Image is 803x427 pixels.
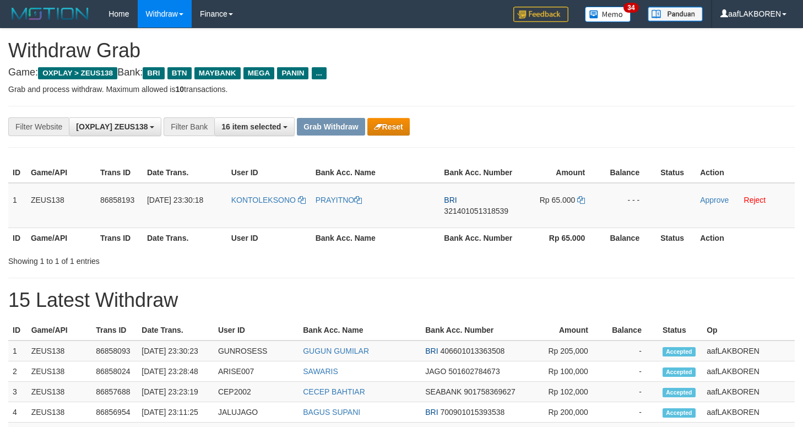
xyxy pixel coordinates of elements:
[311,228,440,248] th: Bank Acc. Name
[8,117,69,136] div: Filter Website
[663,347,696,356] span: Accepted
[540,196,576,204] span: Rp 65.000
[143,228,227,248] th: Date Trans.
[702,320,795,340] th: Op
[96,228,143,248] th: Trans ID
[214,320,299,340] th: User ID
[27,361,92,382] td: ZEUS138
[137,402,214,423] td: [DATE] 23:11:25
[577,196,585,204] a: Copy 65000 to clipboard
[367,118,410,136] button: Reset
[8,84,795,95] p: Grab and process withdraw. Maximum allowed is transactions.
[744,196,766,204] a: Reject
[605,382,658,402] td: -
[214,117,295,136] button: 16 item selected
[601,163,656,183] th: Balance
[605,320,658,340] th: Balance
[143,67,164,79] span: BRI
[8,361,27,382] td: 2
[8,6,92,22] img: MOTION_logo.png
[143,163,227,183] th: Date Trans.
[8,228,26,248] th: ID
[425,387,462,396] span: SEABANK
[100,196,134,204] span: 86858193
[194,67,241,79] span: MAYBANK
[702,361,795,382] td: aafLAKBOREN
[231,196,296,204] span: KONTOLEKSONO
[27,320,92,340] th: Game/API
[27,340,92,361] td: ZEUS138
[214,340,299,361] td: GUNROSESS
[175,85,184,94] strong: 10
[8,402,27,423] td: 4
[444,196,457,204] span: BRI
[303,347,369,355] a: GUGUN GUMILAR
[440,408,504,417] span: Copy 700901015393538 to clipboard
[297,118,365,136] button: Grab Withdraw
[663,388,696,397] span: Accepted
[8,40,795,62] h1: Withdraw Grab
[137,320,214,340] th: Date Trans.
[221,122,281,131] span: 16 item selected
[8,382,27,402] td: 3
[601,183,656,228] td: - - -
[91,361,137,382] td: 86858024
[448,367,500,376] span: Copy 501602784673 to clipboard
[8,289,795,311] h1: 15 Latest Withdraw
[137,361,214,382] td: [DATE] 23:28:48
[231,196,306,204] a: KONTOLEKSONO
[76,122,148,131] span: [OXPLAY] ZEUS138
[444,207,508,215] span: Copy 321401051318539 to clipboard
[8,163,26,183] th: ID
[663,367,696,377] span: Accepted
[605,402,658,423] td: -
[601,228,656,248] th: Balance
[164,117,214,136] div: Filter Bank
[214,361,299,382] td: ARISE007
[311,163,440,183] th: Bank Acc. Name
[167,67,192,79] span: BTN
[8,251,327,267] div: Showing 1 to 1 of 1 entries
[214,382,299,402] td: CEP2002
[26,163,96,183] th: Game/API
[312,67,327,79] span: ...
[513,7,568,22] img: Feedback.jpg
[243,67,275,79] span: MEGA
[214,402,299,423] td: JALUJAGO
[316,196,362,204] a: PRAYITNO
[8,183,26,228] td: 1
[656,228,696,248] th: Status
[26,228,96,248] th: Game/API
[425,347,438,355] span: BRI
[605,361,658,382] td: -
[96,163,143,183] th: Trans ID
[440,163,519,183] th: Bank Acc. Number
[91,340,137,361] td: 86858093
[663,408,696,418] span: Accepted
[440,228,519,248] th: Bank Acc. Number
[27,382,92,402] td: ZEUS138
[440,347,504,355] span: Copy 406601013363508 to clipboard
[700,196,729,204] a: Approve
[464,387,515,396] span: Copy 901758369627 to clipboard
[527,320,605,340] th: Amount
[91,382,137,402] td: 86857688
[585,7,631,22] img: Button%20Memo.svg
[696,163,795,183] th: Action
[648,7,703,21] img: panduan.png
[69,117,161,136] button: [OXPLAY] ZEUS138
[702,382,795,402] td: aafLAKBOREN
[38,67,117,79] span: OXPLAY > ZEUS138
[605,340,658,361] td: -
[27,402,92,423] td: ZEUS138
[303,387,365,396] a: CECEP BAHTIAR
[519,163,601,183] th: Amount
[658,320,702,340] th: Status
[137,382,214,402] td: [DATE] 23:23:19
[425,408,438,417] span: BRI
[527,361,605,382] td: Rp 100,000
[299,320,421,340] th: Bank Acc. Name
[527,382,605,402] td: Rp 102,000
[91,402,137,423] td: 86856954
[277,67,308,79] span: PANIN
